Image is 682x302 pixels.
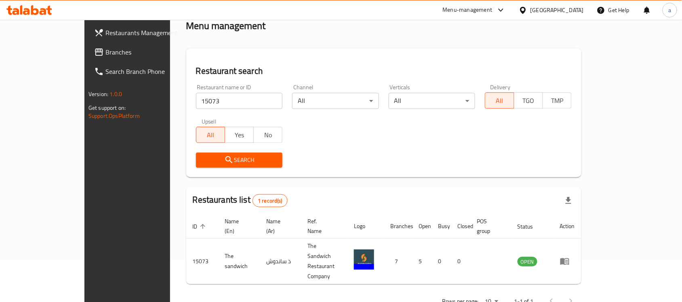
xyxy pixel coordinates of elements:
button: TGO [514,92,543,109]
span: Get support on: [88,103,126,113]
span: All [488,95,511,107]
button: Yes [225,127,254,143]
th: Action [554,214,581,239]
div: All [389,93,476,109]
span: TGO [518,95,540,107]
span: Branches [105,47,192,57]
div: Export file [559,191,578,210]
th: Open [412,214,432,239]
span: Restaurants Management [105,28,192,38]
div: [GEOGRAPHIC_DATA] [530,6,584,15]
td: 7 [384,239,412,284]
input: Search for restaurant name or ID.. [196,93,283,109]
label: Upsell [202,119,217,124]
td: The sandwich [219,239,260,284]
span: No [257,129,279,141]
img: The sandwich [354,250,374,270]
span: Status [518,222,544,231]
th: Branches [384,214,412,239]
span: 1 record(s) [253,197,287,205]
span: OPEN [518,257,537,266]
th: Logo [347,214,384,239]
label: Delivery [490,84,511,90]
span: Search [202,155,276,165]
td: 0 [451,239,470,284]
span: a [668,6,671,15]
span: Search Branch Phone [105,67,192,76]
button: TMP [543,92,572,109]
a: Branches [88,42,198,62]
h2: Restaurant search [196,65,572,77]
button: All [196,127,225,143]
span: ID [193,222,208,231]
th: Closed [451,214,470,239]
span: TMP [546,95,568,107]
button: Search [196,153,283,168]
button: All [485,92,514,109]
td: ذ ساندوش [260,239,301,284]
div: Total records count [253,194,288,207]
table: enhanced table [186,214,581,284]
td: 0 [432,239,451,284]
td: The Sandwich Restaurant Company [301,239,347,284]
div: Menu [560,256,575,266]
span: Yes [228,129,250,141]
a: Restaurants Management [88,23,198,42]
span: Name (En) [225,216,250,236]
td: 5 [412,239,432,284]
span: POS group [477,216,501,236]
span: 1.0.0 [109,89,122,99]
span: All [200,129,222,141]
h2: Restaurants list [193,194,288,207]
a: Search Branch Phone [88,62,198,81]
span: Name (Ar) [266,216,291,236]
a: Support.OpsPlatform [88,111,140,121]
span: Version: [88,89,108,99]
span: Ref. Name [307,216,338,236]
div: Menu-management [443,5,493,15]
button: No [253,127,282,143]
td: 15073 [186,239,219,284]
div: All [292,93,379,109]
h2: Menu management [186,19,266,32]
th: Busy [432,214,451,239]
